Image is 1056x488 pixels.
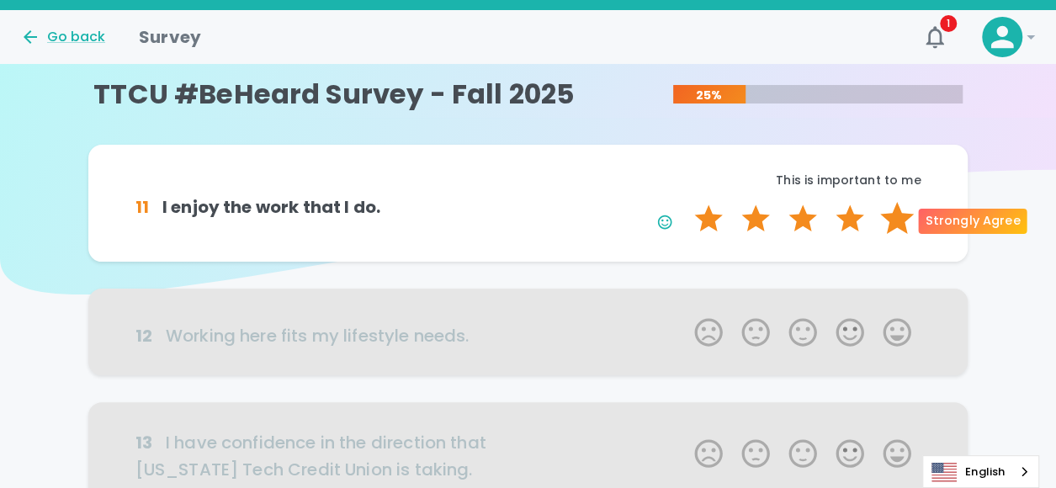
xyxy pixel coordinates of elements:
button: 1 [915,17,955,57]
p: 25% [673,87,746,103]
h4: TTCU #BeHeard Survey - Fall 2025 [93,77,575,111]
button: Go back [20,27,105,47]
div: 11 [135,194,149,220]
h6: I enjoy the work that I do. [135,194,528,220]
h1: Survey [139,24,201,50]
div: Language [922,455,1039,488]
div: Strongly Agree [918,209,1027,234]
aside: Language selected: English [922,455,1039,488]
a: English [923,456,1038,487]
p: This is important to me [528,172,921,188]
span: 1 [940,15,957,32]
